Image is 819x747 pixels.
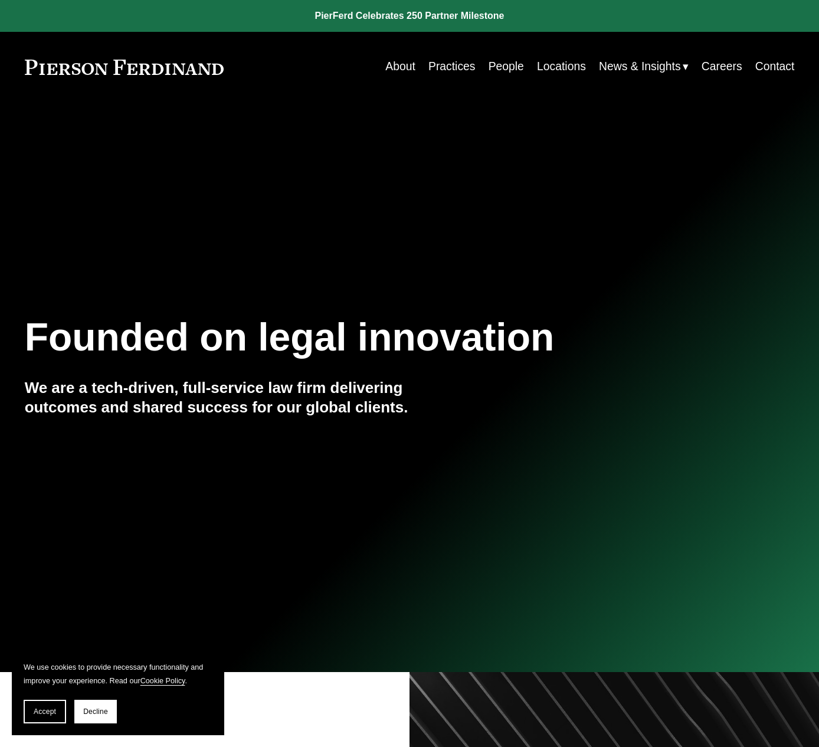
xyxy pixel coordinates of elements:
a: Cookie Policy [140,677,185,685]
a: Locations [537,55,586,78]
span: Decline [83,707,108,716]
button: Decline [74,700,117,723]
a: Careers [702,55,742,78]
section: Cookie banner [12,649,224,735]
span: Accept [34,707,56,716]
a: folder dropdown [599,55,689,78]
button: Accept [24,700,66,723]
p: We use cookies to provide necessary functionality and improve your experience. Read our . [24,661,212,688]
a: About [385,55,415,78]
h4: We are a tech-driven, full-service law firm delivering outcomes and shared success for our global... [25,378,409,417]
a: Contact [755,55,795,78]
h1: Founded on legal innovation [25,315,666,359]
a: Practices [428,55,475,78]
a: People [489,55,524,78]
span: News & Insights [599,57,681,77]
